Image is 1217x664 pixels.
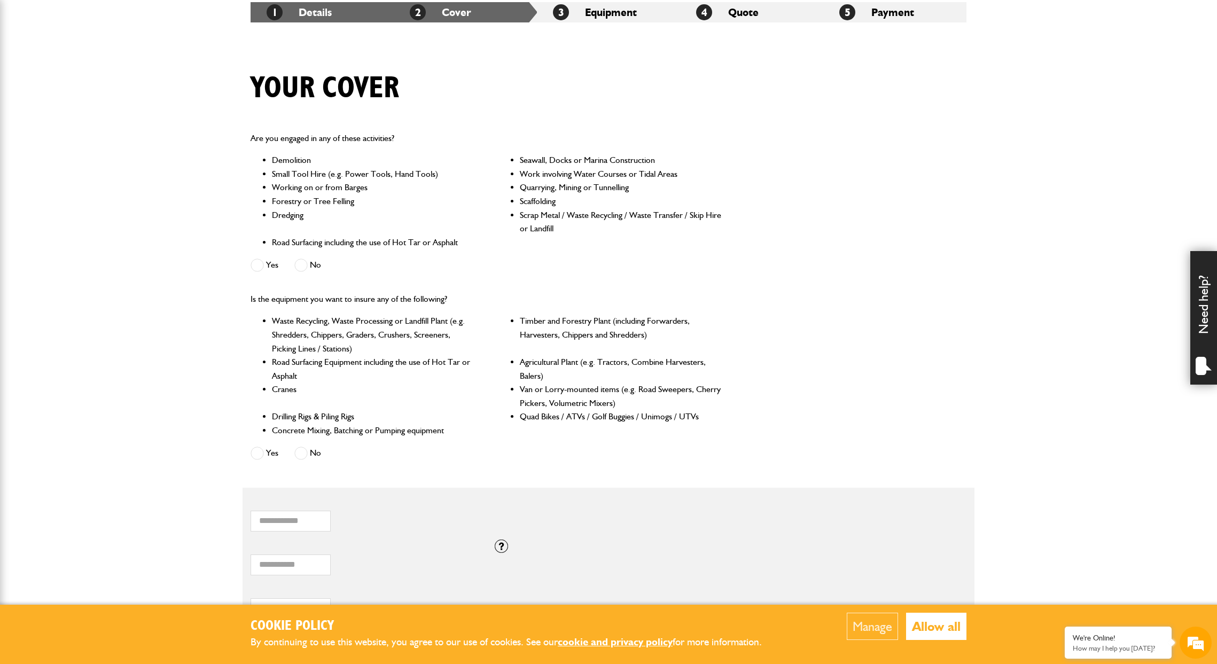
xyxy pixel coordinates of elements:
li: Timber and Forestry Plant (including Forwarders, Harvesters, Chippers and Shredders) [520,314,722,355]
input: Enter your phone number [14,162,195,185]
li: Work involving Water Courses or Tidal Areas [520,167,722,181]
label: Yes [251,447,278,460]
li: Small Tool Hire (e.g. Power Tools, Hand Tools) [272,167,474,181]
button: Allow all [906,613,966,640]
li: Van or Lorry-mounted items (e.g. Road Sweepers, Cherry Pickers, Volumetric Mixers) [520,382,722,410]
li: Road Surfacing Equipment including the use of Hot Tar or Asphalt [272,355,474,382]
span: 5 [839,4,855,20]
li: Waste Recycling, Waste Processing or Landfill Plant (e.g. Shredders, Chippers, Graders, Crushers,... [272,314,474,355]
p: How may I help you today? [1073,644,1164,652]
div: Chat with us now [56,60,180,74]
h2: Cookie Policy [251,618,779,635]
span: 3 [553,4,569,20]
span: 2 [410,4,426,20]
li: Forestry or Tree Felling [272,194,474,208]
li: Quote [680,2,823,22]
p: By continuing to use this website, you agree to our use of cookies. See our for more information. [251,634,779,651]
h1: Your cover [251,71,399,106]
li: Agricultural Plant (e.g. Tractors, Combine Harvesters, Balers) [520,355,722,382]
label: No [294,259,321,272]
li: Payment [823,2,966,22]
em: Start Chat [145,329,194,343]
label: No [294,447,321,460]
p: Is the equipment you want to insure any of the following? [251,292,722,306]
div: Minimize live chat window [175,5,201,31]
a: cookie and privacy policy [558,636,673,648]
li: Demolition [272,153,474,167]
label: Yes [251,259,278,272]
li: Equipment [537,2,680,22]
li: Road Surfacing including the use of Hot Tar or Asphalt [272,236,474,249]
li: Quarrying, Mining or Tunnelling [520,181,722,194]
input: Enter your email address [14,130,195,154]
li: Cover [394,2,537,22]
p: Are you engaged in any of these activities? [251,131,722,145]
img: d_20077148190_company_1631870298795_20077148190 [18,59,45,74]
li: Concrete Mixing, Batching or Pumping equipment [272,424,474,438]
li: Seawall, Docks or Marina Construction [520,153,722,167]
div: Need help? [1190,251,1217,385]
li: Scaffolding [520,194,722,208]
button: Manage [847,613,898,640]
li: Working on or from Barges [272,181,474,194]
li: Quad Bikes / ATVs / Golf Buggies / Unimogs / UTVs [520,410,722,424]
textarea: Type your message and hit 'Enter' [14,193,195,320]
li: Cranes [272,382,474,410]
li: Drilling Rigs & Piling Rigs [272,410,474,424]
li: Scrap Metal / Waste Recycling / Waste Transfer / Skip Hire or Landfill [520,208,722,236]
li: Dredging [272,208,474,236]
input: Enter your last name [14,99,195,122]
a: 1Details [267,6,332,19]
span: 1 [267,4,283,20]
span: 4 [696,4,712,20]
div: We're Online! [1073,634,1164,643]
